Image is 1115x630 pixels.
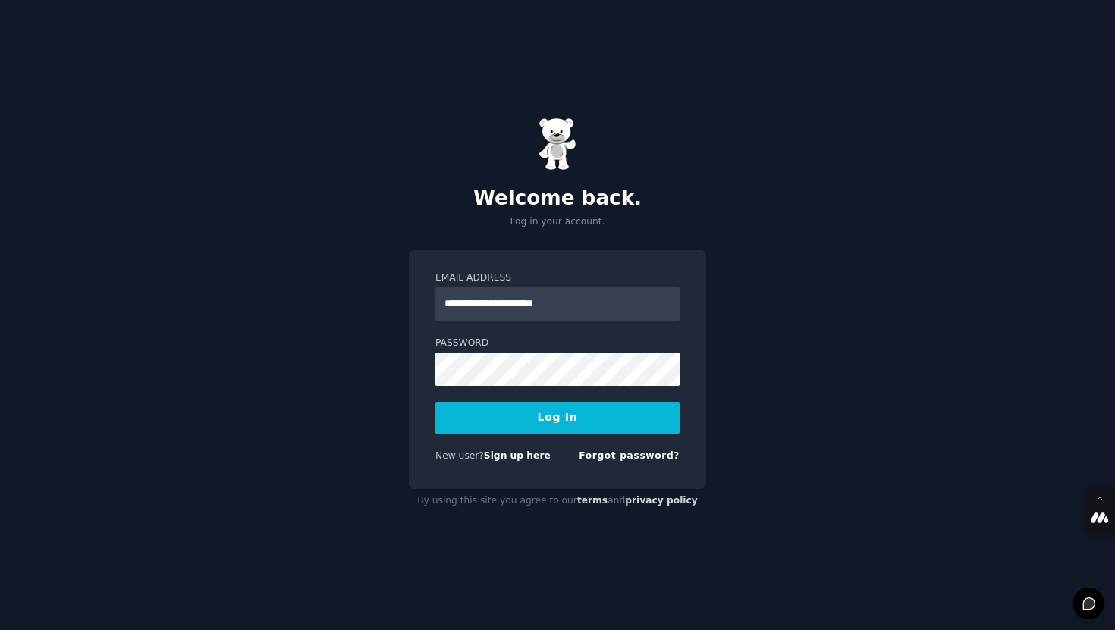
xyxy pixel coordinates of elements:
h2: Welcome back. [409,186,706,211]
img: Gummy Bear [539,118,576,171]
p: Log in your account. [409,215,706,229]
a: Sign up here [484,450,551,461]
a: privacy policy [625,495,698,506]
div: By using this site you agree to our and [409,489,706,513]
label: Email Address [435,271,680,285]
a: Forgot password? [579,450,680,461]
button: Log In [435,402,680,434]
a: terms [577,495,608,506]
span: New user? [435,450,484,461]
label: Password [435,337,680,350]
